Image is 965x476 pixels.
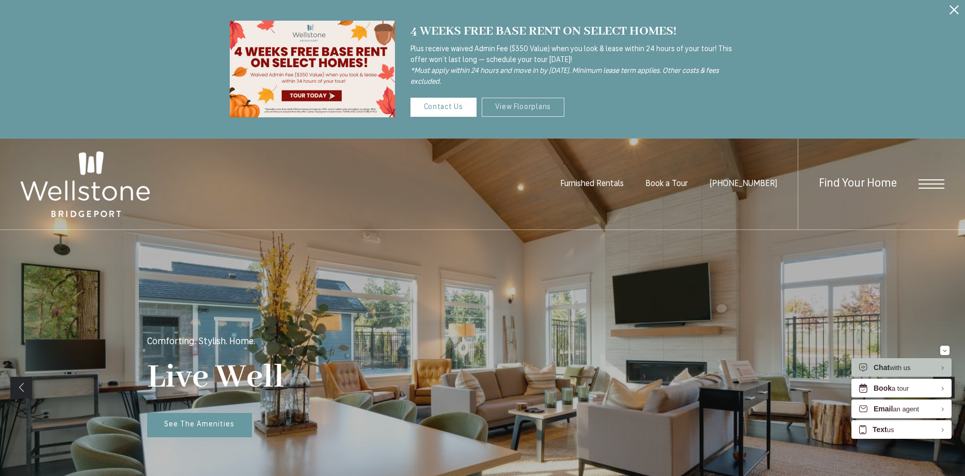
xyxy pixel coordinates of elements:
[709,180,777,188] span: [PHONE_NUMBER]
[410,98,477,117] a: Contact Us
[147,337,255,347] p: Comforting. Stylish. Home.
[645,180,688,188] a: Book a Tour
[919,179,944,189] button: Open Menu
[230,21,395,117] img: wellstone special
[147,357,284,398] p: Live Well
[147,413,252,438] a: See The Amenities
[10,377,32,398] a: Previous
[164,421,234,428] span: See The Amenities
[819,178,897,190] a: Find Your Home
[21,151,150,218] img: Wellstone
[560,180,624,188] a: Furnished Rentals
[709,180,777,188] a: Call us at (253) 400-3144
[410,21,736,41] div: 4 WEEKS FREE BASE RENT ON SELECT HOMES!
[410,44,736,87] p: Plus receive waived Admin Fee ($350 Value) when you look & lease within 24 hours of your tour! Th...
[482,98,565,117] a: View Floorplans
[410,67,719,86] i: *Must apply within 24 hours and move in by [DATE]. Minimum lease term applies. Other costs & fees...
